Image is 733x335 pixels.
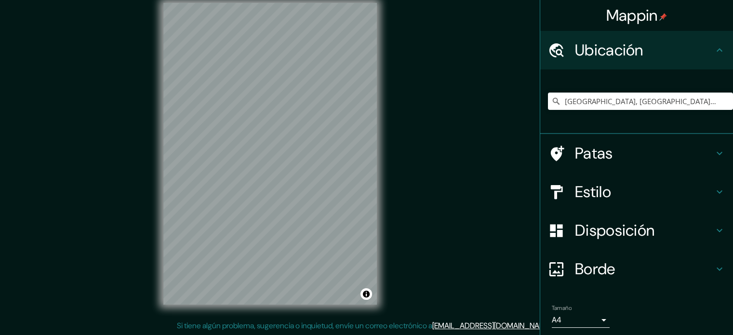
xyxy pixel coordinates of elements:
canvas: Mapa [163,3,377,305]
font: Estilo [575,182,611,202]
div: Borde [540,250,733,288]
font: Tamaño [552,304,572,312]
font: Mappin [606,5,658,26]
font: Si tiene algún problema, sugerencia o inquietud, envíe un correo electrónico a [177,321,432,331]
font: Borde [575,259,615,279]
input: Elige tu ciudad o zona [548,93,733,110]
font: A4 [552,315,561,325]
font: Disposición [575,220,654,241]
div: Disposición [540,211,733,250]
div: A4 [552,312,610,328]
a: [EMAIL_ADDRESS][DOMAIN_NAME] [432,321,551,331]
font: Patas [575,143,613,163]
button: Activar o desactivar atribución [360,288,372,300]
div: Estilo [540,173,733,211]
img: pin-icon.png [659,13,667,21]
div: Patas [540,134,733,173]
div: Ubicación [540,31,733,69]
font: Ubicación [575,40,643,60]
